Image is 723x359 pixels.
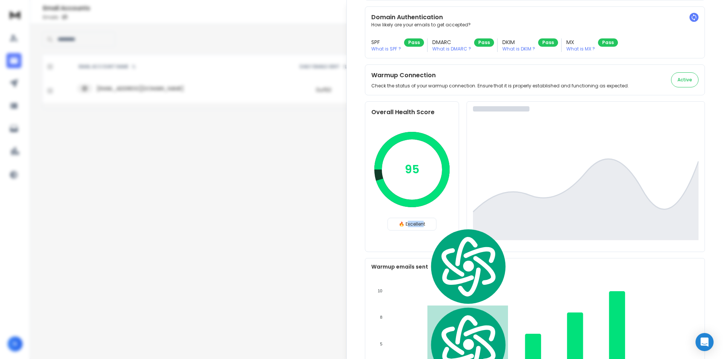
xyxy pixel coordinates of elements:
div: Pass [474,38,494,47]
h2: Warmup Connection [371,71,629,80]
h3: DKIM [502,38,535,46]
button: Active [671,72,699,87]
p: Check the status of your warmup connection. Ensure that it is properly established and functionin... [371,83,629,89]
p: Warmup emails sent [371,263,699,270]
div: Pass [538,38,558,47]
p: What is MX ? [566,46,595,52]
p: What is DMARC ? [432,46,471,52]
div: 🔥 Excellent [387,218,436,231]
h3: MX [566,38,595,46]
div: Pass [404,38,424,47]
h3: SPF [371,38,401,46]
div: Open Intercom Messenger [696,333,714,351]
tspan: 10 [378,289,382,293]
p: 95 [405,163,419,176]
tspan: 5 [380,342,382,346]
h2: Domain Authentication [371,13,699,22]
p: How likely are your emails to get accepted? [371,22,699,28]
h2: Overall Health Score [371,108,453,117]
img: logo.svg [427,227,508,306]
tspan: 8 [380,315,382,319]
p: What is DKIM ? [502,46,535,52]
h3: DMARC [432,38,471,46]
p: What is SPF ? [371,46,401,52]
div: Pass [598,38,618,47]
